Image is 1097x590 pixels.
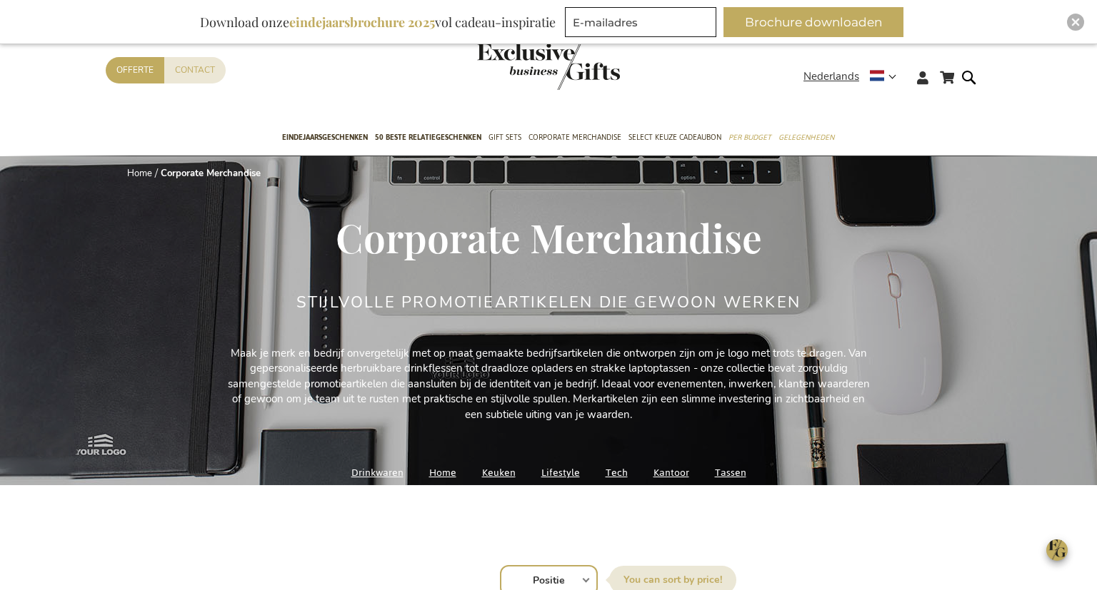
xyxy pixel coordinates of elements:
span: 50 beste relatiegeschenken [375,130,481,145]
a: Per Budget [728,121,771,156]
img: Exclusive Business gifts logo [477,43,620,90]
p: Maak je merk en bedrijf onvergetelijk met op maat gemaakte bedrijfsartikelen die ontworpen zijn o... [227,346,870,422]
input: E-mailadres [565,7,716,37]
span: Gelegenheden [778,130,834,145]
a: Contact [164,57,226,83]
div: Download onze vol cadeau-inspiratie [194,7,562,37]
a: Drinkwaren [351,463,404,482]
span: Corporate Merchandise [336,210,762,263]
b: eindejaarsbrochure 2025 [289,14,435,31]
a: Tech [606,463,628,482]
span: Eindejaarsgeschenken [282,130,368,145]
button: Brochure downloaden [723,7,903,37]
span: Gift Sets [489,130,521,145]
a: Eindejaarsgeschenken [282,121,368,156]
a: Corporate Merchandise [529,121,621,156]
a: Select Keuze Cadeaubon [628,121,721,156]
span: Select Keuze Cadeaubon [628,130,721,145]
a: Gift Sets [489,121,521,156]
h2: Stijlvolle Promotieartikelen Die Gewoon Werken [296,294,801,311]
form: marketing offers and promotions [565,7,721,41]
span: Per Budget [728,130,771,145]
strong: Corporate Merchandise [161,167,261,180]
a: Keuken [482,463,516,482]
a: 50 beste relatiegeschenken [375,121,481,156]
a: Gelegenheden [778,121,834,156]
a: Offerte [106,57,164,83]
img: Close [1071,18,1080,26]
div: Close [1067,14,1084,31]
a: Home [429,463,456,482]
span: Corporate Merchandise [529,130,621,145]
span: Nederlands [803,68,859,85]
a: Tassen [715,463,746,482]
a: Kantoor [653,463,689,482]
a: Lifestyle [541,463,580,482]
a: Home [127,167,152,180]
a: store logo [477,43,548,90]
